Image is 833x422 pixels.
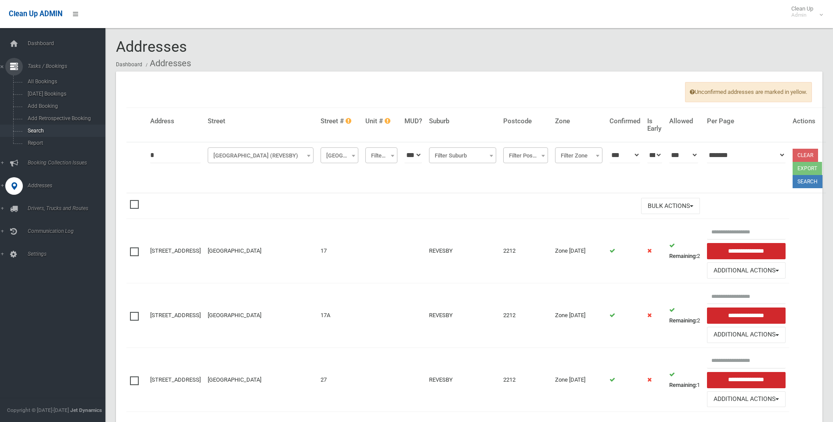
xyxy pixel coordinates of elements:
a: [STREET_ADDRESS] [150,247,201,254]
strong: Remaining: [669,253,697,259]
span: All Bookings [25,79,105,85]
h4: Postcode [503,118,548,125]
a: [STREET_ADDRESS] [150,312,201,318]
span: Add Booking [25,103,105,109]
button: Search [793,175,822,188]
h4: Address [150,118,201,125]
h4: Street # [321,118,359,125]
td: [GEOGRAPHIC_DATA] [204,219,317,283]
h4: Is Early [647,118,662,132]
span: Filter Unit # [365,147,397,163]
span: Addresses [116,38,187,55]
span: Unconfirmed addresses are marked in yellow. [685,82,812,102]
td: 2212 [500,219,552,283]
td: [GEOGRAPHIC_DATA] [204,347,317,412]
td: [GEOGRAPHIC_DATA] [204,283,317,348]
td: 1 [666,347,703,412]
td: 2 [666,219,703,283]
span: Drivers, Trucks and Routes [25,205,112,211]
td: 2212 [500,283,552,348]
button: Additional Actions [707,327,786,343]
td: REVESBY [426,347,499,412]
a: Clear [793,149,818,162]
span: Dove Street (REVESBY) [210,150,311,162]
span: Booking Collection Issues [25,160,112,166]
a: [STREET_ADDRESS] [150,376,201,383]
span: Dove Street (REVESBY) [208,147,314,163]
span: Filter Postcode [503,147,548,163]
td: 2212 [500,347,552,412]
span: Filter Unit # [368,150,395,162]
h4: Zone [555,118,602,125]
td: Zone [DATE] [552,283,606,348]
span: Filter Postcode [505,150,546,162]
td: 2 [666,283,703,348]
span: Filter Suburb [429,147,496,163]
span: Filter Zone [555,147,602,163]
span: Report [25,140,105,146]
span: [DATE] Bookings [25,91,105,97]
span: Search [25,128,105,134]
td: 27 [317,347,362,412]
strong: Remaining: [669,317,697,324]
li: Addresses [144,55,191,72]
button: Additional Actions [707,262,786,279]
span: Clean Up ADMIN [9,10,62,18]
td: Zone [DATE] [552,347,606,412]
span: Filter Street # [321,147,359,163]
span: Addresses [25,182,112,189]
strong: Jet Dynamics [70,407,102,413]
button: Bulk Actions [641,198,700,214]
h4: Actions [793,118,822,125]
span: Add Retrospective Booking [25,115,105,122]
td: Zone [DATE] [552,219,606,283]
span: Tasks / Bookings [25,63,112,69]
span: Copyright © [DATE]-[DATE] [7,407,69,413]
td: 17 [317,219,362,283]
td: 17A [317,283,362,348]
h4: Street [208,118,314,125]
span: Filter Zone [557,150,600,162]
td: REVESBY [426,283,499,348]
h4: Confirmed [609,118,640,125]
h4: Allowed [669,118,700,125]
h4: Per Page [707,118,786,125]
a: Dashboard [116,61,142,68]
button: Export [793,162,822,175]
h4: Suburb [429,118,496,125]
button: Additional Actions [707,391,786,408]
h4: Unit # [365,118,397,125]
td: REVESBY [426,219,499,283]
span: Settings [25,251,112,257]
span: Communication Log [25,228,112,234]
span: Filter Suburb [431,150,494,162]
h4: MUD? [404,118,422,125]
span: Filter Street # [323,150,357,162]
span: Clean Up [787,5,822,18]
small: Admin [791,12,813,18]
strong: Remaining: [669,382,697,388]
span: Dashboard [25,40,112,46]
